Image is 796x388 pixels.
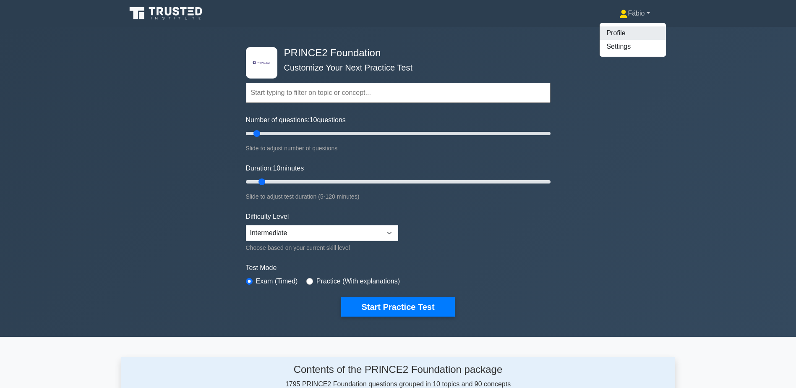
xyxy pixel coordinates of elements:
[600,26,666,40] a: Profile
[600,40,666,53] a: Settings
[341,297,454,317] button: Start Practice Test
[599,23,666,57] ul: Fábio
[246,143,551,153] div: Slide to adjust number of questions
[599,5,670,22] a: Fábio
[316,276,400,286] label: Practice (With explanations)
[201,364,596,376] h4: Contents of the PRINCE2 Foundation package
[310,116,317,123] span: 10
[246,115,346,125] label: Number of questions: questions
[273,165,280,172] span: 10
[246,83,551,103] input: Start typing to filter on topic or concept...
[256,276,298,286] label: Exam (Timed)
[281,47,509,59] h4: PRINCE2 Foundation
[246,243,398,253] div: Choose based on your current skill level
[246,163,304,173] label: Duration: minutes
[246,191,551,202] div: Slide to adjust test duration (5-120 minutes)
[246,212,289,222] label: Difficulty Level
[246,263,551,273] label: Test Mode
